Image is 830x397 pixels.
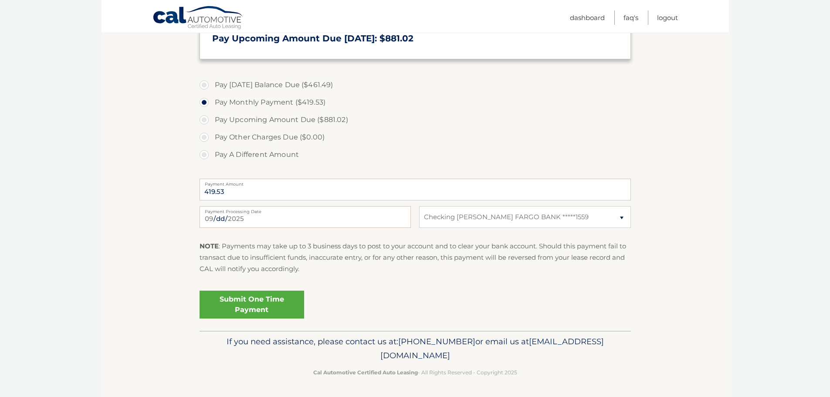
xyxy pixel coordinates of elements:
[212,33,618,44] h3: Pay Upcoming Amount Due [DATE]: $881.02
[623,10,638,25] a: FAQ's
[200,129,631,146] label: Pay Other Charges Due ($0.00)
[398,336,475,346] span: [PHONE_NUMBER]
[205,335,625,363] p: If you need assistance, please contact us at: or email us at
[200,291,304,319] a: Submit One Time Payment
[200,179,631,186] label: Payment Amount
[200,76,631,94] label: Pay [DATE] Balance Due ($461.49)
[380,336,604,360] span: [EMAIL_ADDRESS][DOMAIN_NAME]
[205,368,625,377] p: - All Rights Reserved - Copyright 2025
[200,111,631,129] label: Pay Upcoming Amount Due ($881.02)
[200,146,631,163] label: Pay A Different Amount
[657,10,678,25] a: Logout
[570,10,605,25] a: Dashboard
[200,179,631,200] input: Payment Amount
[152,6,244,31] a: Cal Automotive
[200,206,411,213] label: Payment Processing Date
[200,206,411,228] input: Payment Date
[313,369,418,376] strong: Cal Automotive Certified Auto Leasing
[200,242,219,250] strong: NOTE
[200,94,631,111] label: Pay Monthly Payment ($419.53)
[200,241,631,275] p: : Payments may take up to 3 business days to post to your account and to clear your bank account....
